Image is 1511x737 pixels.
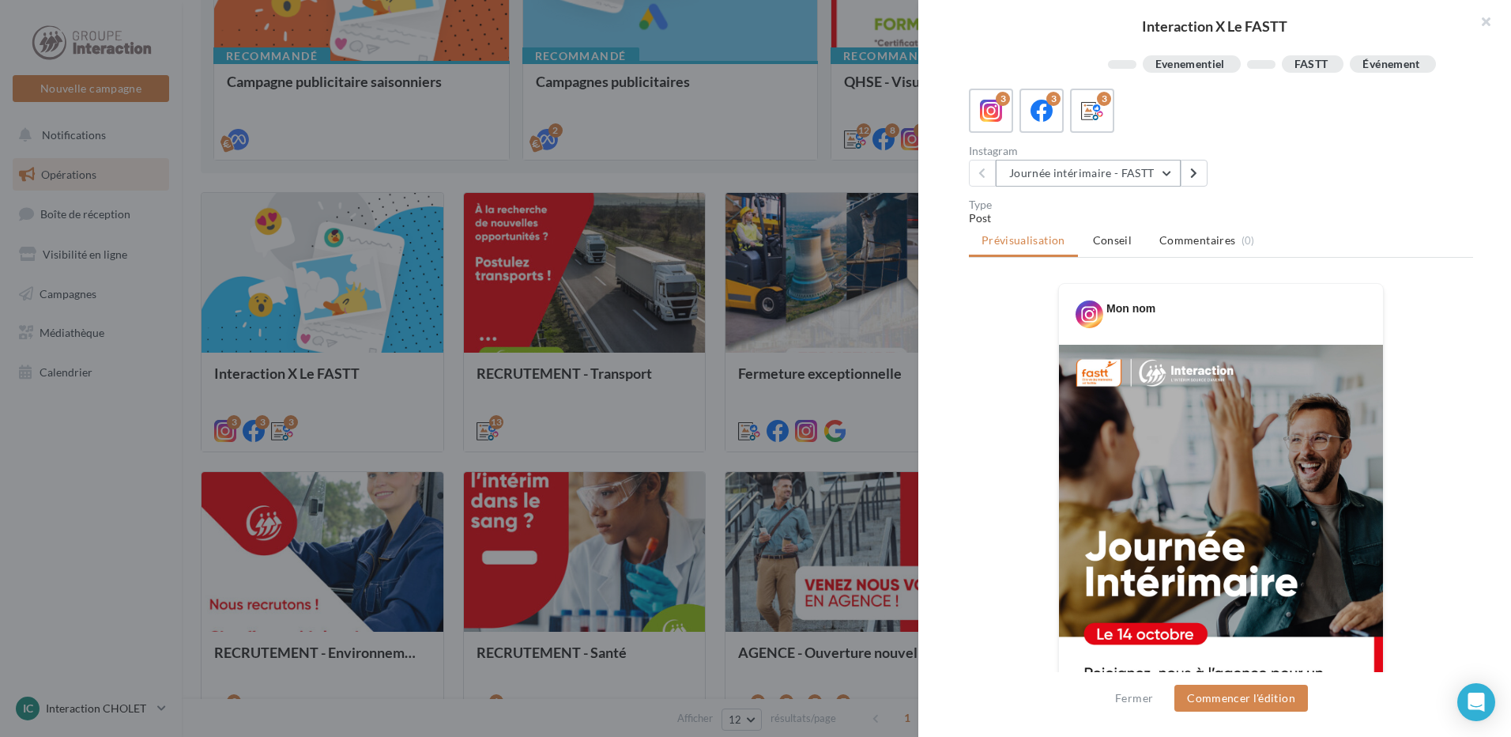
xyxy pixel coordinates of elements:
[996,160,1181,187] button: Journée intérimaire - FASTT
[1159,232,1235,248] span: Commentaires
[1106,300,1155,316] div: Mon nom
[1046,92,1061,106] div: 3
[969,210,1473,226] div: Post
[996,92,1010,106] div: 3
[1242,234,1255,247] span: (0)
[969,146,1215,157] div: Instagram
[1097,92,1111,106] div: 3
[1093,233,1132,247] span: Conseil
[1174,685,1308,712] button: Commencer l'édition
[1457,683,1495,721] div: Open Intercom Messenger
[969,199,1473,210] div: Type
[1294,59,1328,70] div: FASTT
[1109,689,1159,708] button: Fermer
[1362,59,1419,70] div: Événement
[944,19,1486,33] div: Interaction X Le FASTT
[1155,59,1225,70] div: Evenementiel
